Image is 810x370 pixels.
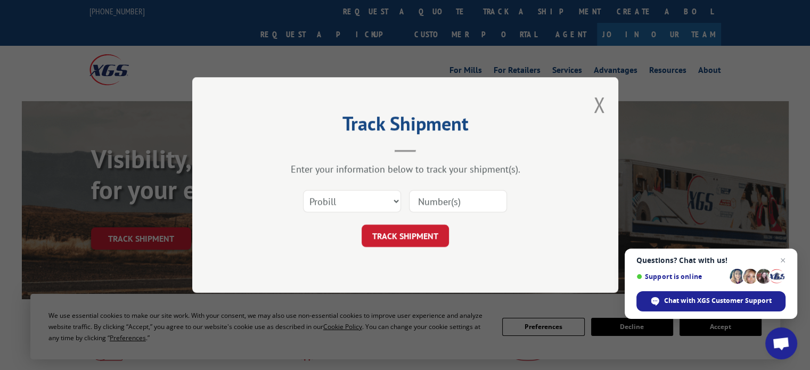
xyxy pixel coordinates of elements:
[776,254,789,267] span: Close chat
[362,225,449,247] button: TRACK SHIPMENT
[636,273,726,281] span: Support is online
[593,91,605,119] button: Close modal
[636,291,786,311] div: Chat with XGS Customer Support
[409,190,507,212] input: Number(s)
[664,296,772,306] span: Chat with XGS Customer Support
[636,256,786,265] span: Questions? Chat with us!
[246,163,565,175] div: Enter your information below to track your shipment(s).
[765,327,797,359] div: Open chat
[246,116,565,136] h2: Track Shipment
